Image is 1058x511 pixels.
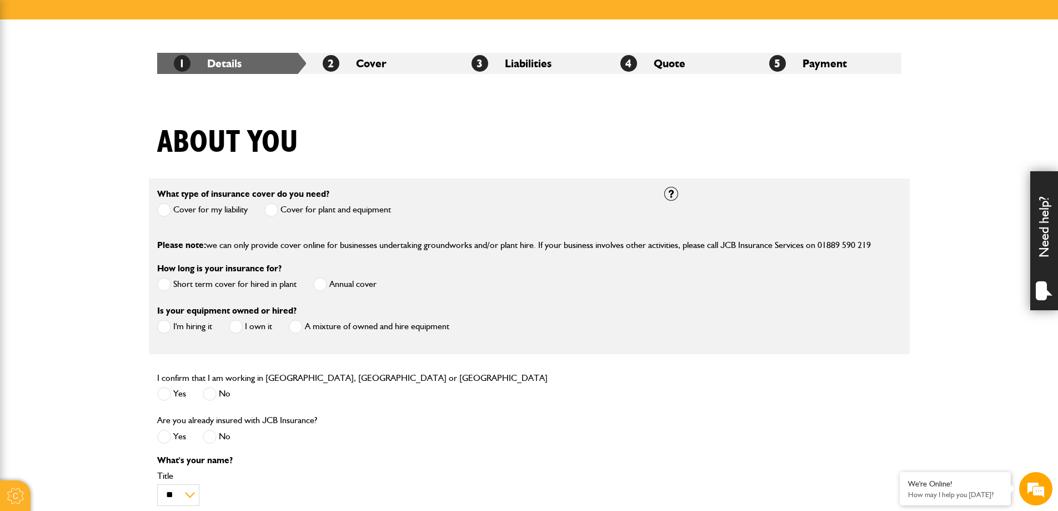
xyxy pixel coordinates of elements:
img: d_20077148190_company_1631870298795_20077148190 [19,62,47,77]
input: Enter your last name [14,103,203,127]
label: Are you already insured with JCB Insurance? [157,416,317,425]
label: Is your equipment owned or hired? [157,306,297,315]
li: Quote [604,53,753,74]
label: Short term cover for hired in plant [157,277,297,291]
input: Enter your phone number [14,168,203,193]
label: I own it [229,320,272,334]
p: What's your name? [157,456,648,465]
span: 2 [323,55,339,72]
h1: About you [157,124,298,161]
label: Yes [157,387,186,401]
label: I'm hiring it [157,320,212,334]
label: No [203,430,230,444]
p: we can only provide cover online for businesses undertaking groundworks and/or plant hire. If you... [157,238,901,252]
li: Payment [753,53,901,74]
span: 5 [769,55,786,72]
p: How may I help you today? [908,490,1002,499]
li: Details [157,53,306,74]
span: 3 [472,55,488,72]
span: 4 [620,55,637,72]
li: Liabilities [455,53,604,74]
label: No [203,387,230,401]
input: Enter your email address [14,136,203,160]
label: Annual cover [313,277,377,291]
label: A mixture of owned and hire equipment [289,320,449,334]
label: Cover for plant and equipment [264,203,391,217]
div: Need help? [1030,171,1058,310]
label: What type of insurance cover do you need? [157,190,329,199]
div: We're Online! [908,479,1002,489]
span: Please note: [157,240,206,250]
label: Yes [157,430,186,444]
label: I confirm that I am working in [GEOGRAPHIC_DATA], [GEOGRAPHIC_DATA] or [GEOGRAPHIC_DATA] [157,374,548,383]
textarea: Type your message and hit 'Enter' [14,201,203,333]
em: Start Chat [151,343,202,358]
div: Minimize live chat window [182,6,209,32]
label: Cover for my liability [157,203,248,217]
label: Title [157,472,648,480]
div: Chat with us now [58,62,187,77]
li: Cover [306,53,455,74]
label: How long is your insurance for? [157,264,282,273]
span: 1 [174,55,190,72]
